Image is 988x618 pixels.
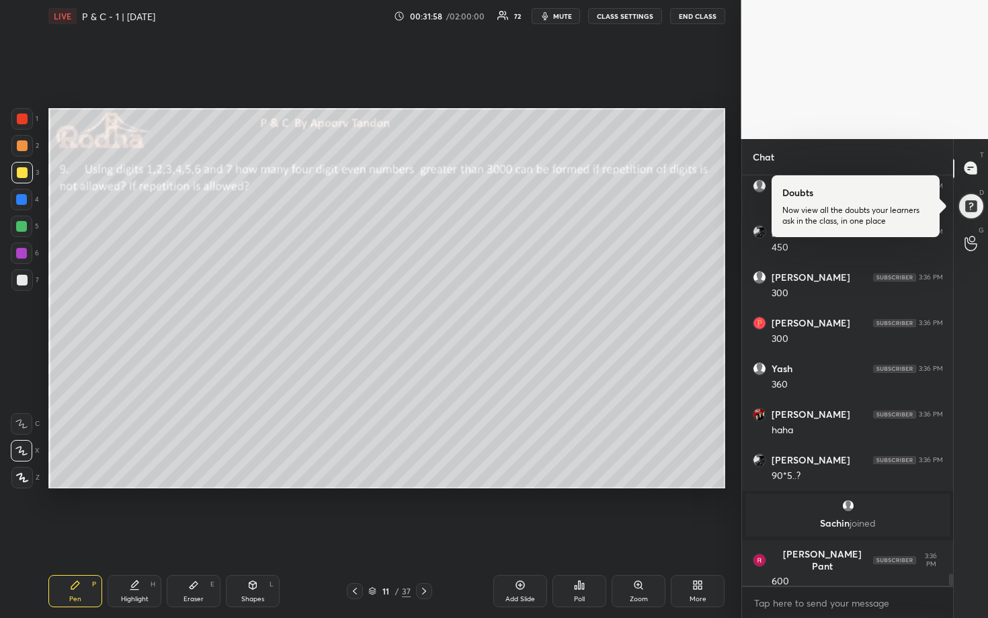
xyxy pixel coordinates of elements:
div: 90*5..? [772,470,943,483]
span: mute [553,11,572,21]
div: 11 [379,587,393,595]
div: 300 [772,333,943,346]
div: Z [11,467,40,488]
img: 4P8fHbbgJtejmAAAAAElFTkSuQmCC [873,365,916,373]
img: 4P8fHbbgJtejmAAAAAElFTkSuQmCC [873,556,916,564]
div: 37 [402,585,411,597]
div: P [92,581,96,588]
div: LIVE [48,8,77,24]
img: thumbnail.jpg [753,226,766,238]
h6: [PERSON_NAME] Pant [772,548,873,572]
div: 450 [772,241,943,255]
div: 300 [772,287,943,300]
div: 3:36 PM [919,228,943,236]
div: 600 [772,575,943,588]
h4: P & C - 1 | [DATE] [82,10,155,23]
div: 3:36 PM [919,456,943,464]
div: 72 [514,13,521,19]
div: Add Slide [505,596,535,603]
div: 3:36 PM [919,410,943,418]
img: default.png [841,499,854,513]
div: 2 [11,135,39,157]
span: joined [850,517,876,529]
div: 5 [11,216,39,237]
h6: [PERSON_NAME] [772,317,850,329]
button: mute [532,8,580,24]
button: END CLASS [670,8,725,24]
div: C [11,413,40,435]
div: E [210,581,214,588]
img: 4P8fHbbgJtejmAAAAAElFTkSuQmCC [873,273,916,281]
p: Sachin [753,518,942,529]
div: 360 [772,378,943,392]
div: L [270,581,274,588]
div: haha [772,424,943,437]
button: CLASS SETTINGS [588,8,662,24]
img: 4P8fHbbgJtejmAAAAAElFTkSuQmCC [873,410,916,418]
div: 6 [11,242,39,264]
h6: [PERSON_NAME] [772,226,850,238]
p: T [980,150,984,160]
div: 3 [11,162,39,183]
p: Chat [742,139,785,175]
div: 3:36 PM [919,182,943,190]
img: default.png [753,180,766,192]
div: / [395,587,399,595]
h6: [PERSON_NAME] [772,454,850,466]
div: Pen [69,596,81,603]
p: D [979,187,984,197]
div: 450 [772,195,943,209]
div: 3:36 PM [919,365,943,373]
img: thumbnail.jpg [753,554,766,566]
div: Shapes [241,596,264,603]
div: 4 [11,189,39,210]
img: default.png [753,363,766,375]
img: 4P8fHbbgJtejmAAAAAElFTkSuQmCC [873,456,916,464]
div: Zoom [630,596,648,603]
img: 4P8fHbbgJtejmAAAAAElFTkSuQmCC [873,319,916,327]
div: X [11,440,40,461]
img: thumbnail.jpg [753,317,766,329]
div: grid [742,175,954,586]
div: Eraser [183,596,204,603]
img: thumbnail.jpg [753,454,766,466]
h6: Yash [772,363,792,375]
div: 3:36 PM [919,273,943,281]
div: Highlight [121,596,149,603]
div: Poll [574,596,585,603]
h6: [PERSON_NAME] [772,408,850,421]
p: G [979,225,984,235]
div: More [690,596,706,603]
h6: [PERSON_NAME] [772,271,850,283]
img: default.png [753,271,766,283]
div: 7 [11,269,39,291]
div: H [151,581,155,588]
div: 3:36 PM [919,552,943,568]
div: 3:36 PM [919,319,943,327]
img: thumbnail.jpg [753,408,766,421]
div: 1 [11,108,38,130]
